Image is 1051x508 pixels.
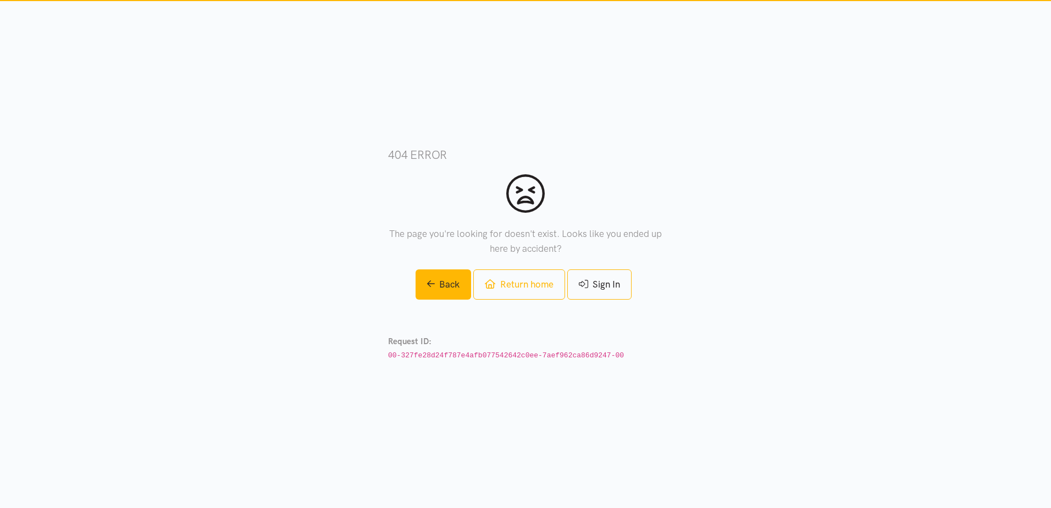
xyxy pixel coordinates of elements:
a: Back [416,269,472,300]
p: The page you're looking for doesn't exist. Looks like you ended up here by accident? [388,227,663,256]
code: 00-327fe28d24f787e4afb077542642c0ee-7aef962ca86d9247-00 [388,351,624,360]
a: Return home [473,269,565,300]
h3: 404 error [388,147,663,163]
strong: Request ID: [388,336,432,346]
a: Sign In [567,269,632,300]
